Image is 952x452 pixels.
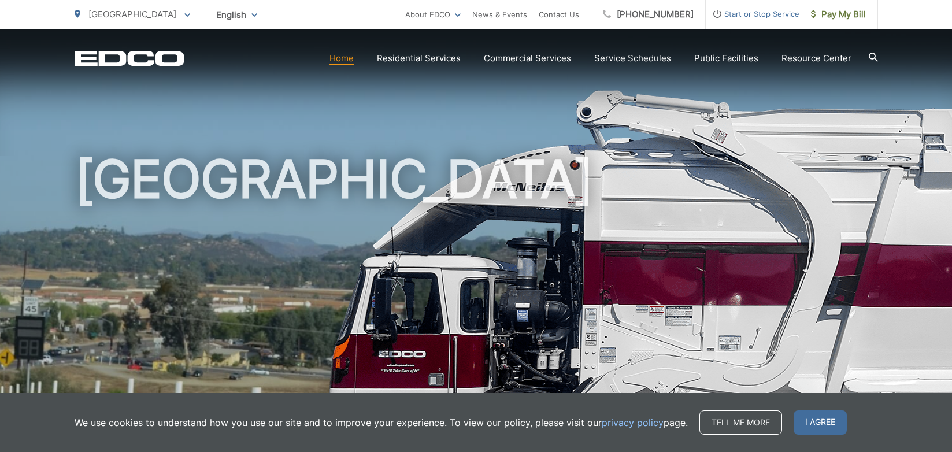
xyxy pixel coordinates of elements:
a: Home [329,51,354,65]
a: Public Facilities [694,51,758,65]
a: Resource Center [781,51,851,65]
a: About EDCO [405,8,461,21]
p: We use cookies to understand how you use our site and to improve your experience. To view our pol... [75,416,688,429]
span: Pay My Bill [811,8,866,21]
a: Service Schedules [594,51,671,65]
a: Commercial Services [484,51,571,65]
a: Contact Us [539,8,579,21]
a: EDCD logo. Return to the homepage. [75,50,184,66]
a: Residential Services [377,51,461,65]
a: News & Events [472,8,527,21]
span: English [208,5,266,25]
a: Tell me more [699,410,782,435]
a: privacy policy [602,416,664,429]
span: [GEOGRAPHIC_DATA] [88,9,176,20]
span: I agree [794,410,847,435]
